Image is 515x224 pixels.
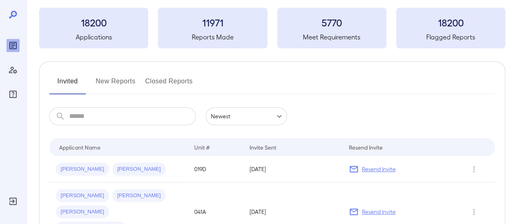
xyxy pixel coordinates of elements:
button: Row Actions [467,163,480,176]
div: FAQ [7,88,20,101]
h5: Applications [39,32,148,42]
h3: 18200 [396,16,505,29]
td: [DATE] [243,156,342,183]
button: New Reports [96,75,136,94]
div: Reports [7,39,20,52]
button: Invited [49,75,86,94]
div: Newest [206,107,287,125]
span: [PERSON_NAME] [56,192,109,200]
div: Invite Sent [249,142,276,152]
h3: 5770 [277,16,386,29]
div: Log Out [7,195,20,208]
button: Closed Reports [145,75,193,94]
h5: Meet Requirements [277,32,386,42]
div: Unit # [194,142,210,152]
button: Row Actions [467,205,480,218]
span: [PERSON_NAME] [56,165,109,173]
span: [PERSON_NAME] [112,192,166,200]
summary: 18200Applications11971Reports Made5770Meet Requirements18200Flagged Reports [39,8,505,48]
p: Resend Invite [362,208,396,216]
h5: Flagged Reports [396,32,505,42]
td: 019D [188,156,243,183]
h3: 18200 [39,16,148,29]
h5: Reports Made [158,32,267,42]
h3: 11971 [158,16,267,29]
div: Manage Users [7,63,20,76]
p: Resend Invite [362,165,396,173]
span: [PERSON_NAME] [112,165,166,173]
div: Resend Invite [349,142,383,152]
div: Applicant Name [59,142,101,152]
span: [PERSON_NAME] [56,208,109,216]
